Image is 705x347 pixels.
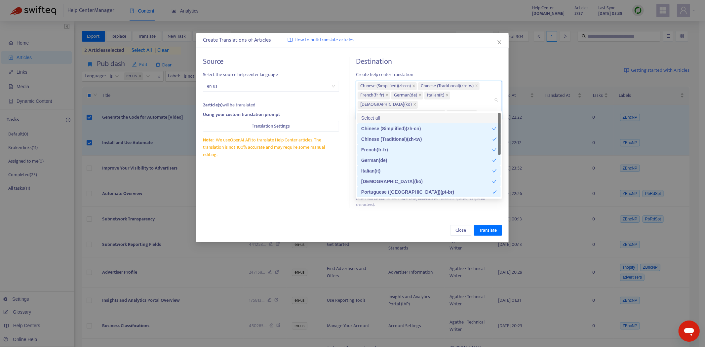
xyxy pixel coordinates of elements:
[203,101,222,109] strong: 2 article(s)
[361,188,492,196] div: Portuguese ([GEOGRAPHIC_DATA]) ( pt-br )
[492,126,497,131] span: check
[496,39,503,46] button: Close
[294,36,354,44] span: How to bulk translate articles
[361,157,492,164] div: German ( de )
[360,110,439,118] span: Portuguese ([GEOGRAPHIC_DATA]) ( pt-br )
[356,71,502,78] span: Create help center translation
[412,84,415,88] span: close
[413,103,416,107] span: close
[361,135,492,143] div: Chinese (Traditional) ( zh-tw )
[418,94,422,97] span: close
[356,196,502,208] div: Labels will be normalized (lowercase, underscores instead of spaces, no special characters).
[450,225,471,236] button: Close
[492,190,497,194] span: check
[360,82,411,90] span: Chinese (Simplified) ( zh-cn )
[203,71,339,78] span: Select the source help center language
[385,94,389,97] span: close
[357,113,501,123] div: Select all
[446,94,449,97] span: close
[203,36,502,44] div: Create Translations of Articles
[252,123,290,130] span: Translation Settings
[356,57,502,66] h4: Destination
[421,82,474,90] span: Chinese (Traditional) ( zh-tw )
[230,136,252,144] a: OpenAI API
[203,121,339,132] button: Translation Settings
[427,92,444,99] span: Italian ( it )
[679,321,700,342] iframe: Button to launch messaging window
[455,227,466,234] span: Close
[449,110,471,118] span: Spanish ( es )
[361,178,492,185] div: [DEMOGRAPHIC_DATA] ( ko )
[474,225,502,236] button: Translate
[203,57,339,66] h4: Source
[288,37,293,43] img: image-link
[492,137,497,141] span: check
[492,179,497,184] span: check
[361,146,492,153] div: French ( fr-fr )
[492,169,497,173] span: check
[203,136,339,158] div: We use to translate Help Center articles. The translation is not 100% accurate and may require so...
[497,40,502,45] span: close
[360,101,412,109] span: [DEMOGRAPHIC_DATA] ( ko )
[492,158,497,163] span: check
[361,125,492,132] div: Chinese (Simplified) ( zh-cn )
[288,36,354,44] a: How to bulk translate articles
[479,227,497,234] span: Translate
[203,101,339,109] div: will be translated
[207,81,335,91] span: en-us
[475,84,478,88] span: close
[492,147,497,152] span: check
[361,114,497,122] div: Select all
[360,92,384,99] span: French ( fr-fr )
[203,111,339,118] div: Using your custom translation prompt
[203,136,214,144] span: Note:
[394,92,417,99] span: German ( de )
[361,167,492,174] div: Italian ( it )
